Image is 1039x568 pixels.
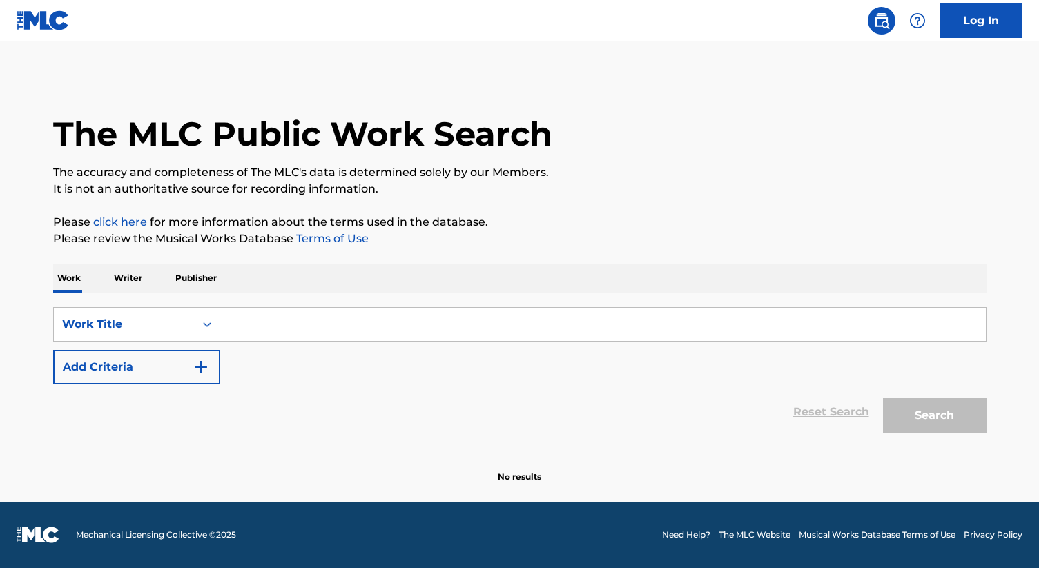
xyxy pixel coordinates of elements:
img: help [909,12,926,29]
div: Help [904,7,931,35]
p: It is not an authoritative source for recording information. [53,181,987,197]
iframe: Chat Widget [970,502,1039,568]
a: Musical Works Database Terms of Use [799,529,955,541]
p: Please for more information about the terms used in the database. [53,214,987,231]
p: The accuracy and completeness of The MLC's data is determined solely by our Members. [53,164,987,181]
p: No results [498,454,541,483]
a: The MLC Website [719,529,790,541]
button: Add Criteria [53,350,220,384]
h1: The MLC Public Work Search [53,113,552,155]
p: Writer [110,264,146,293]
div: Work Title [62,316,186,333]
a: Public Search [868,7,895,35]
img: search [873,12,890,29]
a: Privacy Policy [964,529,1022,541]
span: Mechanical Licensing Collective © 2025 [76,529,236,541]
p: Work [53,264,85,293]
img: logo [17,527,59,543]
p: Please review the Musical Works Database [53,231,987,247]
a: Terms of Use [293,232,369,245]
p: Publisher [171,264,221,293]
img: MLC Logo [17,10,70,30]
a: Need Help? [662,529,710,541]
a: click here [93,215,147,228]
a: Log In [940,3,1022,38]
form: Search Form [53,307,987,440]
img: 9d2ae6d4665cec9f34b9.svg [193,359,209,375]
